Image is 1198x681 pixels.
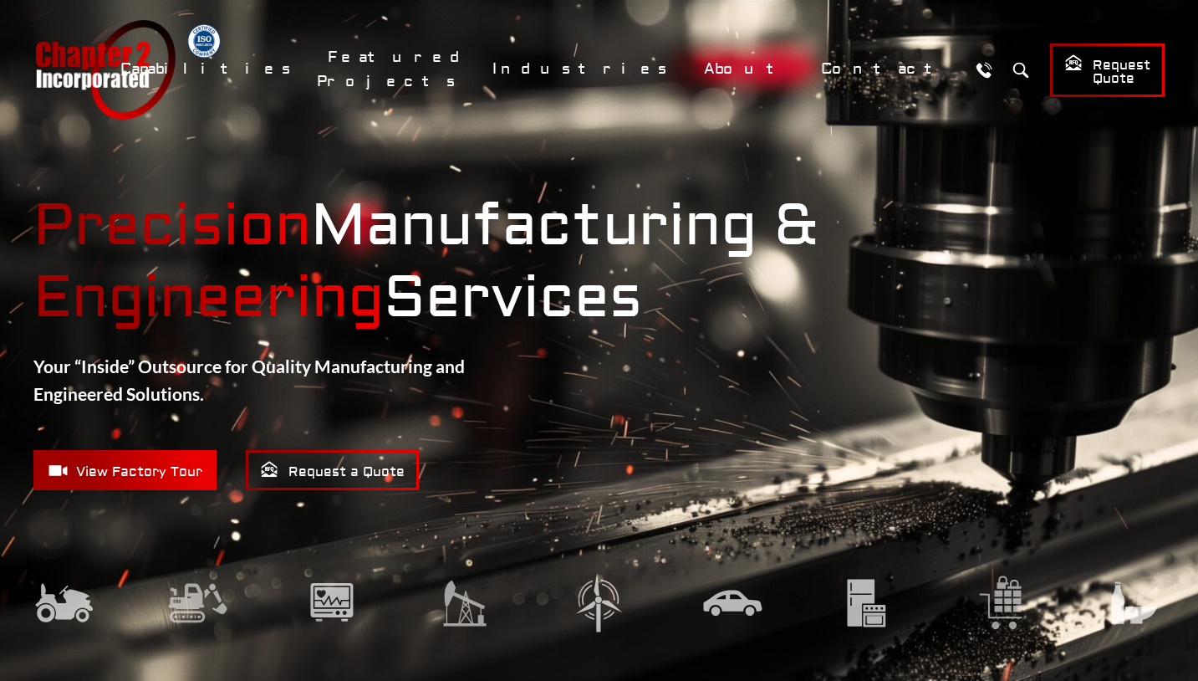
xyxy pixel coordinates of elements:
[33,20,176,120] a: Chapter 2 Incorporated
[1064,54,1150,88] span: Request Quote
[246,450,419,490] a: Request a Quote
[33,191,1165,335] strong: Manufacturing & Services
[33,263,384,334] mark: Engineering
[317,39,473,100] a: Featured Projects
[48,460,202,481] span: View Factory Tour
[968,54,999,85] a: Call Us
[33,450,217,490] a: View Factory Tour
[260,460,405,481] span: Request a Quote
[1050,44,1165,97] a: Request Quote
[482,51,685,87] a: Industries
[33,356,465,405] strong: Your “Inside” Outsource for Quality Manufacturing and Engineered Solutions.
[810,51,960,87] a: Contact
[1005,54,1036,85] button: Search
[33,191,311,262] mark: Precision
[110,51,308,87] a: Capabilities
[693,51,802,87] a: About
